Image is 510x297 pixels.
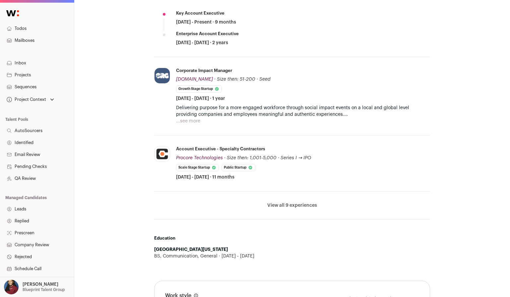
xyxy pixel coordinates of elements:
[222,164,255,171] li: Public Startup
[5,97,46,102] div: Project Context
[176,85,222,93] li: Growth Stage Startup
[281,156,311,160] span: Series I → IPO
[176,164,219,171] li: Scale Stage Startup
[154,253,430,260] div: BS, Communication, General
[176,77,213,82] span: [DOMAIN_NAME]
[5,95,55,104] button: Open dropdown
[176,156,223,160] span: Procore Technologies
[154,236,430,241] h2: Education
[3,280,66,294] button: Open dropdown
[155,146,170,162] img: 422d72e546bd08eca3188b2095fa866cc7b1d2c73dec5300f4d795dc2de78c1d.jpg
[176,105,430,118] p: Delivering purpose for a more engaged workforce through social impact events on a local and globa...
[176,39,228,46] span: [DATE] - [DATE] · 2 years
[23,287,65,292] p: Blueprint Talent Group
[176,146,265,152] div: Account Executive - Specialty Contractors
[278,155,279,161] span: ·
[176,118,200,124] button: ...see more
[259,77,271,82] span: Seed
[4,280,19,294] img: 10010497-medium_jpg
[23,282,58,287] p: [PERSON_NAME]
[176,19,236,26] span: [DATE] - Present · 9 months
[176,10,224,16] div: Key Account Executive
[176,31,239,37] div: Enterprise Account Executive
[267,202,317,209] button: View all 9 experiences
[176,68,232,74] div: Corporate Impact Manager
[3,7,23,20] img: Wellfound
[214,77,255,82] span: · Size then: 51-200
[224,156,277,160] span: · Size then: 1,001-5,000
[155,68,170,83] img: 791bdcb2b6195f553effcf6a509bc50ee2a45d5449730aa278330f1238cb4589.jpg
[257,76,258,83] span: ·
[218,253,254,260] span: [DATE] - [DATE]
[176,95,225,102] span: [DATE] - [DATE] · 1 year
[154,247,228,252] strong: [GEOGRAPHIC_DATA][US_STATE]
[176,174,234,181] span: [DATE] - [DATE] · 11 months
